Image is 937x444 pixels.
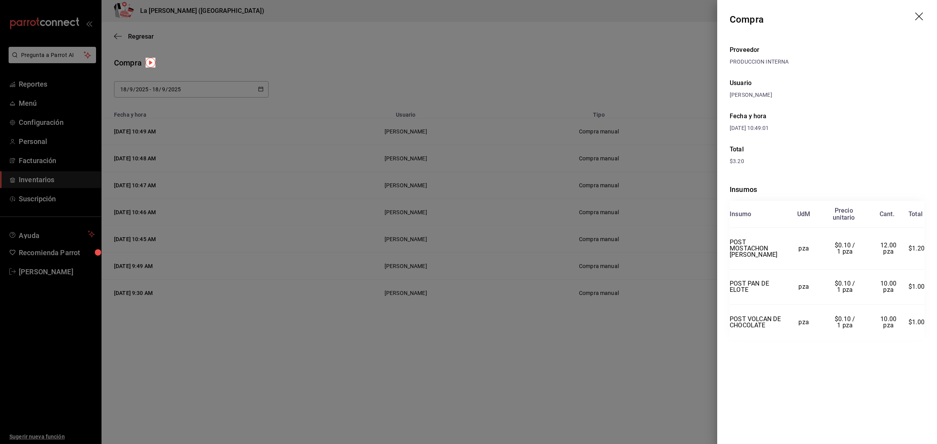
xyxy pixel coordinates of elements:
[730,112,827,121] div: Fecha y hora
[786,228,821,270] td: pza
[730,45,925,55] div: Proveedor
[880,315,898,329] span: 10.00 pza
[146,58,155,67] img: Tooltip marker
[730,305,786,340] td: POST VOLCAN DE CHOCOLATE
[730,228,786,270] td: POST MOSTACHON [PERSON_NAME]
[786,269,821,305] td: pza
[880,280,898,293] span: 10.00 pza
[908,318,925,326] span: $1.00
[835,280,857,293] span: $0.10 / 1 pza
[880,242,898,255] span: 12.00 pza
[908,245,925,252] span: $1.20
[835,315,857,329] span: $0.10 / 1 pza
[730,91,925,99] div: [PERSON_NAME]
[730,184,925,195] div: Insumos
[730,145,925,154] div: Total
[835,242,857,255] span: $0.10 / 1 pza
[730,78,925,88] div: Usuario
[908,211,923,218] div: Total
[833,207,855,221] div: Precio unitario
[730,12,764,27] div: Compra
[797,211,811,218] div: UdM
[908,283,925,290] span: $1.00
[730,211,751,218] div: Insumo
[730,58,925,66] div: PRODUCCION INTERNA
[915,12,925,22] button: drag
[730,158,744,164] span: $3.20
[730,124,827,132] div: [DATE] 10:49:01
[730,269,786,305] td: POST PAN DE ELOTE
[880,211,894,218] div: Cant.
[786,305,821,340] td: pza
